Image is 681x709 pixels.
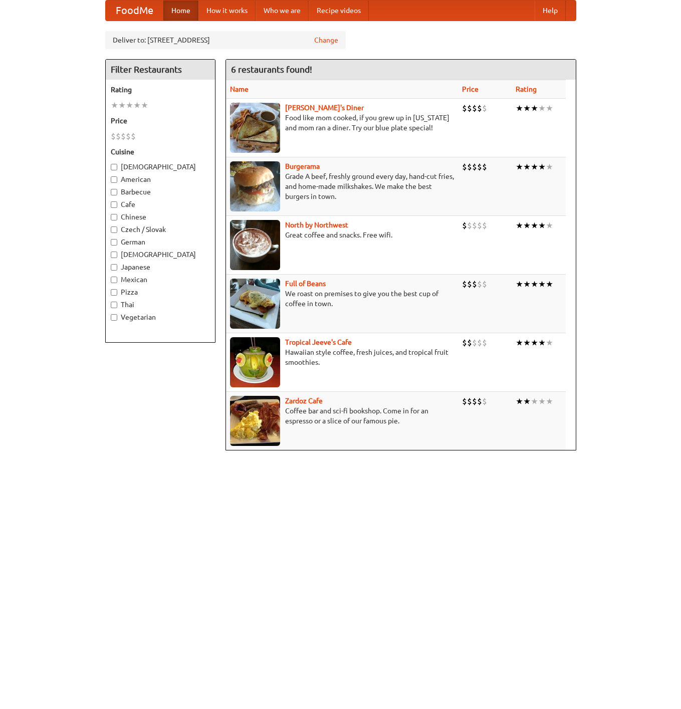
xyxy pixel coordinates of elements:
[523,396,531,407] li: ★
[111,147,210,157] h5: Cuisine
[538,279,546,290] li: ★
[111,201,117,208] input: Cafe
[285,104,364,112] b: [PERSON_NAME]'s Diner
[111,287,210,297] label: Pizza
[523,220,531,231] li: ★
[106,1,163,21] a: FoodMe
[285,280,326,288] a: Full of Beans
[230,337,280,387] img: jeeves.jpg
[131,131,136,142] li: $
[314,35,338,45] a: Change
[538,337,546,348] li: ★
[467,396,472,407] li: $
[472,103,477,114] li: $
[111,300,210,310] label: Thai
[516,220,523,231] li: ★
[121,131,126,142] li: $
[477,103,482,114] li: $
[105,31,346,49] div: Deliver to: [STREET_ADDRESS]
[133,100,141,111] li: ★
[285,397,323,405] a: Zardoz Cafe
[111,252,117,258] input: [DEMOGRAPHIC_DATA]
[472,220,477,231] li: $
[472,161,477,172] li: $
[118,100,126,111] li: ★
[467,337,472,348] li: $
[531,396,538,407] li: ★
[462,337,467,348] li: $
[516,103,523,114] li: ★
[230,161,280,211] img: burgerama.jpg
[111,275,210,285] label: Mexican
[482,279,487,290] li: $
[126,131,131,142] li: $
[477,220,482,231] li: $
[111,312,210,322] label: Vegetarian
[482,103,487,114] li: $
[111,277,117,283] input: Mexican
[111,302,117,308] input: Thai
[230,406,454,426] p: Coffee bar and sci-fi bookshop. Come in for an espresso or a slice of our famous pie.
[111,187,210,197] label: Barbecue
[106,60,215,80] h4: Filter Restaurants
[467,103,472,114] li: $
[230,347,454,367] p: Hawaiian style coffee, fresh juices, and tropical fruit smoothies.
[531,279,538,290] li: ★
[482,220,487,231] li: $
[482,396,487,407] li: $
[477,279,482,290] li: $
[111,314,117,321] input: Vegetarian
[462,103,467,114] li: $
[472,396,477,407] li: $
[516,396,523,407] li: ★
[230,289,454,309] p: We roast on premises to give you the best cup of coffee in town.
[111,199,210,209] label: Cafe
[523,337,531,348] li: ★
[111,100,118,111] li: ★
[111,176,117,183] input: American
[472,337,477,348] li: $
[477,161,482,172] li: $
[477,396,482,407] li: $
[546,103,553,114] li: ★
[111,250,210,260] label: [DEMOGRAPHIC_DATA]
[462,396,467,407] li: $
[111,174,210,184] label: American
[111,162,210,172] label: [DEMOGRAPHIC_DATA]
[285,221,348,229] b: North by Northwest
[482,337,487,348] li: $
[256,1,309,21] a: Who we are
[231,65,312,74] ng-pluralize: 6 restaurants found!
[462,85,479,93] a: Price
[111,289,117,296] input: Pizza
[111,214,117,220] input: Chinese
[111,224,210,234] label: Czech / Slovak
[516,161,523,172] li: ★
[467,161,472,172] li: $
[230,171,454,201] p: Grade A beef, freshly ground every day, hand-cut fries, and home-made milkshakes. We make the bes...
[523,161,531,172] li: ★
[531,337,538,348] li: ★
[111,237,210,247] label: German
[546,396,553,407] li: ★
[477,337,482,348] li: $
[230,85,249,93] a: Name
[126,100,133,111] li: ★
[198,1,256,21] a: How it works
[285,338,352,346] a: Tropical Jeeve's Cafe
[531,220,538,231] li: ★
[531,161,538,172] li: ★
[285,162,320,170] a: Burgerama
[482,161,487,172] li: $
[230,113,454,133] p: Food like mom cooked, if you grew up in [US_STATE] and mom ran a diner. Try our blue plate special!
[111,239,117,246] input: German
[546,279,553,290] li: ★
[230,103,280,153] img: sallys.jpg
[111,264,117,271] input: Japanese
[230,279,280,329] img: beans.jpg
[111,116,210,126] h5: Price
[546,161,553,172] li: ★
